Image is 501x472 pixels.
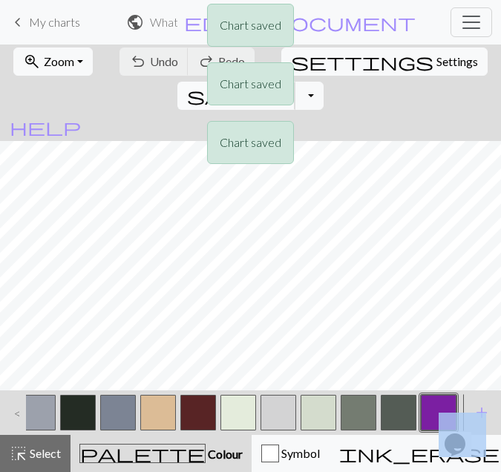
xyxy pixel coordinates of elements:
iframe: chat widget [439,413,486,457]
p: Chart saved [220,16,281,34]
span: Symbol [279,446,320,460]
p: Chart saved [220,134,281,151]
span: Select [27,446,61,460]
p: Chart saved [220,75,281,93]
span: palette [80,443,205,464]
button: Colour [71,435,252,472]
span: Colour [206,447,243,461]
span: add [473,402,491,423]
button: Symbol [252,435,330,472]
span: highlight_alt [10,443,27,464]
div: < [2,393,26,433]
